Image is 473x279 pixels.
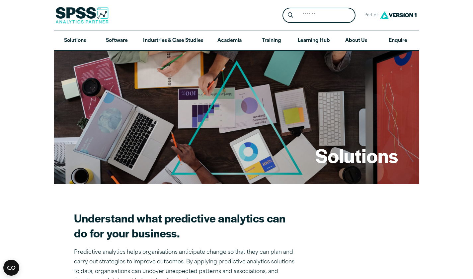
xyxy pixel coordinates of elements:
a: Solutions [54,31,96,51]
h1: Solutions [315,142,398,168]
a: Industries & Case Studies [138,31,208,51]
form: Site Header Search Form [282,8,355,23]
button: Search magnifying glass icon [284,9,296,22]
button: Open CMP widget [3,260,19,276]
h2: Understand what predictive analytics can do for your business. [74,210,295,240]
a: Academia [208,31,250,51]
a: Learning Hub [292,31,335,51]
span: Part of [361,11,378,20]
a: Enquire [377,31,419,51]
a: Training [250,31,292,51]
nav: Desktop version of site main menu [54,31,419,51]
img: SPSS Analytics Partner [55,7,109,24]
svg: Search magnifying glass icon [288,12,293,18]
a: Software [96,31,138,51]
a: About Us [335,31,377,51]
img: Version1 Logo [378,9,418,21]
